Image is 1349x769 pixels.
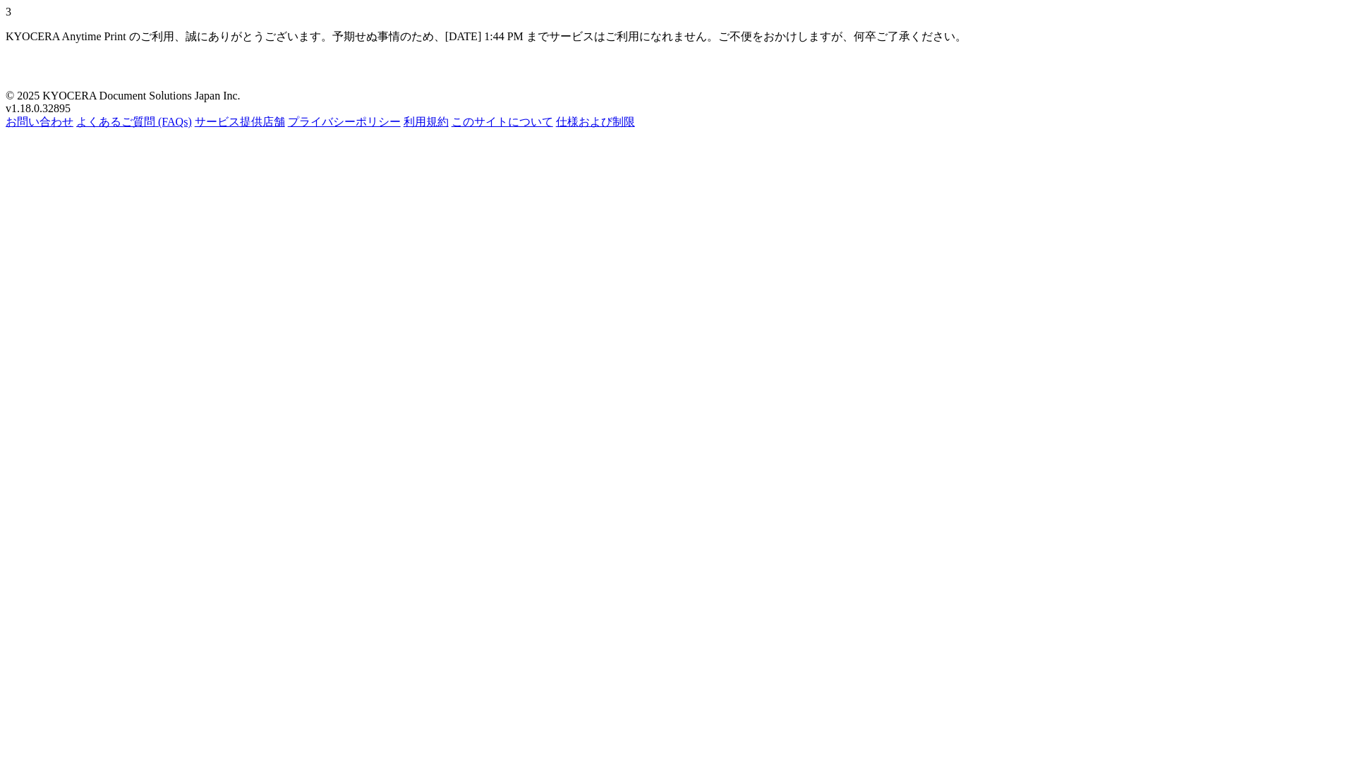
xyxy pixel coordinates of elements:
[6,6,1343,18] div: 3
[288,116,401,128] a: プライバシーポリシー
[6,116,73,128] a: お問い合わせ
[6,102,71,114] span: v1.18.0.32895
[452,116,553,128] a: このサイトについて
[404,116,449,128] a: 利用規約
[76,116,192,128] a: よくあるご質問 (FAQs)
[556,116,635,128] a: 仕様および制限
[195,116,285,128] a: サービス提供店舗
[6,30,1343,44] p: KYOCERA Anytime Print のご利用、誠にありがとうございます。予期せぬ事情のため、[DATE] 1:44 PM までサービスはご利用になれません。ご不便をおかけしますが、何卒ご...
[6,90,241,102] span: © 2025 KYOCERA Document Solutions Japan Inc.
